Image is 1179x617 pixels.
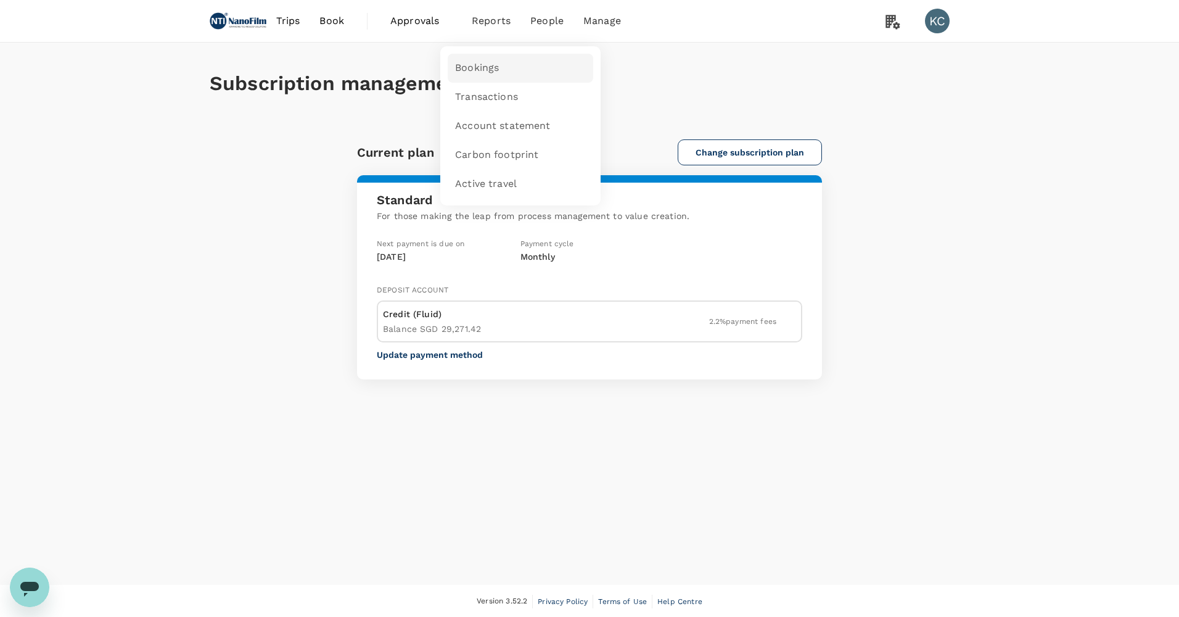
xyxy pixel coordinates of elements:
span: Version 3.52.2 [477,595,527,608]
a: Carbon footprint [448,141,593,170]
a: Transactions [448,83,593,112]
span: Help Centre [657,597,702,606]
span: Transactions [455,90,518,104]
h1: Subscription management [210,72,969,95]
span: Book [319,14,344,28]
a: Active travel [448,170,593,199]
a: Privacy Policy [538,595,588,608]
span: Approvals [390,14,452,28]
button: Change subscription plan [678,139,822,165]
span: People [530,14,564,28]
p: For those making the leap from process management to value creation. [377,210,802,222]
span: Terms of Use [598,597,647,606]
span: Bookings [455,61,499,75]
p: Balance SGD 29,271.42 [383,321,481,336]
h6: Standard [377,190,802,210]
span: Privacy Policy [538,597,588,606]
p: Monthly [520,251,659,263]
h6: Current plan [357,143,434,162]
a: Help Centre [657,595,702,608]
p: Deposit account [377,285,802,296]
span: Manage [583,14,621,28]
button: Update payment method [377,350,483,360]
span: Reports [472,14,511,28]
p: Credit (Fluid) [383,307,481,321]
a: Terms of Use [598,595,647,608]
a: Account statement [448,112,593,141]
a: Bookings [448,54,593,83]
p: 2.2 % payment fees [709,317,776,327]
span: Account statement [455,119,551,133]
span: Payment cycle [520,239,574,248]
img: NANOFILM TECHNOLOGIES INTERNATIONAL LIMITED [210,7,266,35]
span: Trips [276,14,300,28]
p: [DATE] [377,251,516,263]
span: Carbon footprint [455,148,538,162]
span: Active travel [455,177,517,191]
iframe: Button to launch messaging window [10,568,49,607]
span: Next payment is due on [377,239,464,248]
div: KC [925,9,950,33]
